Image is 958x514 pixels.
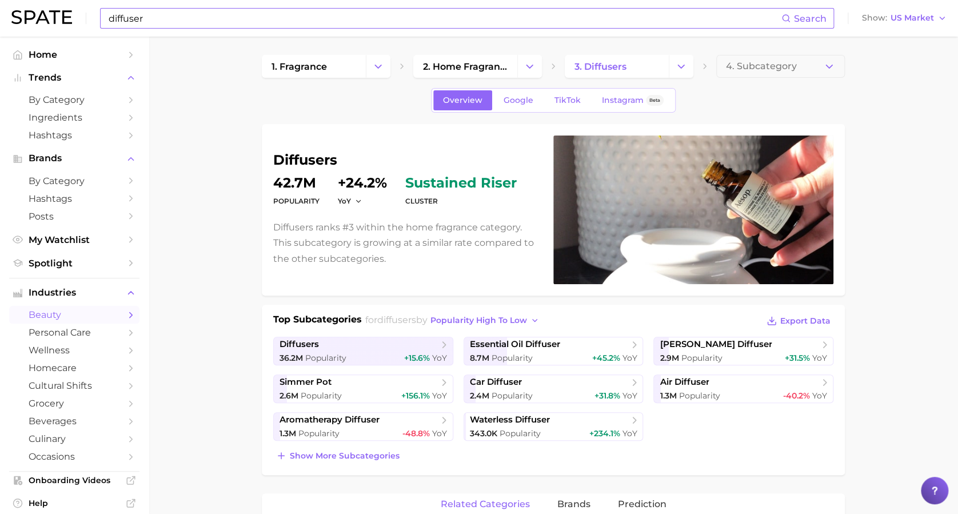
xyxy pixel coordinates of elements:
span: TikTok [554,95,581,105]
span: beverages [29,416,120,427]
span: Popularity [500,428,541,439]
a: simmer pot2.6m Popularity+156.1% YoY [273,374,453,403]
a: Ingredients [9,109,139,126]
span: Popularity [298,428,340,439]
span: Posts [29,211,120,222]
span: simmer pot [280,377,332,388]
span: diffusers [377,314,416,325]
a: Posts [9,208,139,225]
span: Hashtags [29,193,120,204]
span: Hashtags [29,130,120,141]
span: Search [794,13,827,24]
button: 4. Subcategory [716,55,845,78]
img: SPATE [11,10,72,24]
span: personal care [29,327,120,338]
span: aromatherapy diffuser [280,415,380,425]
a: My Watchlist [9,231,139,249]
a: essential oil diffuser8.7m Popularity+45.2% YoY [464,337,644,365]
span: diffusers [280,339,319,350]
button: Change Category [366,55,390,78]
span: brands [557,499,590,509]
span: 36.2m [280,353,303,363]
button: Change Category [517,55,542,78]
span: YoY [622,391,637,401]
a: homecare [9,359,139,377]
a: air diffuser1.3m Popularity-40.2% YoY [653,374,833,403]
a: Spotlight [9,254,139,272]
span: Instagram [602,95,644,105]
span: Popularity [492,353,533,363]
a: Home [9,46,139,63]
a: grocery [9,395,139,412]
span: YoY [812,353,827,363]
span: homecare [29,362,120,373]
span: air diffuser [660,377,709,388]
span: 3. diffusers [574,61,626,72]
span: Brands [29,153,120,164]
span: related categories [441,499,530,509]
span: Popularity [492,391,533,401]
a: car diffuser2.4m Popularity+31.8% YoY [464,374,644,403]
button: YoY [338,196,362,206]
a: 1. fragrance [262,55,366,78]
a: by Category [9,172,139,190]
span: sustained riser [405,176,517,190]
input: Search here for a brand, industry, or ingredient [107,9,781,28]
span: YoY [432,428,447,439]
span: 2. home fragrance [423,61,508,72]
span: +156.1% [401,391,430,401]
span: Google [504,95,533,105]
dd: +24.2% [338,176,387,190]
a: culinary [9,430,139,448]
span: culinary [29,433,120,444]
span: by Category [29,94,120,105]
span: Trends [29,73,120,83]
span: for by [365,314,542,325]
span: +31.8% [594,391,620,401]
span: essential oil diffuser [470,339,560,350]
a: Hashtags [9,190,139,208]
span: cultural shifts [29,380,120,391]
span: +31.5% [785,353,810,363]
span: occasions [29,451,120,462]
span: [PERSON_NAME] diffuser [660,339,772,350]
h1: Top Subcategories [273,313,362,330]
span: Beta [649,95,660,105]
a: beverages [9,412,139,430]
span: 2.6m [280,391,298,401]
button: Brands [9,150,139,167]
span: YoY [432,353,447,363]
span: Home [29,49,120,60]
span: Help [29,498,120,508]
a: Overview [433,90,492,110]
dt: Popularity [273,194,320,208]
h1: diffusers [273,153,540,167]
button: Industries [9,284,139,301]
span: 1. fragrance [272,61,327,72]
a: by Category [9,91,139,109]
span: YoY [432,391,447,401]
span: Show [862,15,887,21]
a: diffusers36.2m Popularity+15.6% YoY [273,337,453,365]
span: +15.6% [404,353,430,363]
span: YoY [622,428,637,439]
span: by Category [29,176,120,186]
span: 343.0k [470,428,497,439]
span: My Watchlist [29,234,120,245]
span: Onboarding Videos [29,475,120,485]
span: +234.1% [589,428,620,439]
span: Show more subcategories [290,451,400,461]
a: cultural shifts [9,377,139,395]
a: InstagramBeta [592,90,673,110]
span: Overview [443,95,482,105]
span: YoY [338,196,351,206]
button: Trends [9,69,139,86]
a: occasions [9,448,139,465]
a: Help [9,495,139,512]
span: waterless diffuser [470,415,550,425]
button: ShowUS Market [859,11,949,26]
span: -48.8% [402,428,430,439]
p: Diffusers ranks #3 within the home fragrance category. This subcategory is growing at a similar r... [273,220,540,266]
button: Export Data [764,313,833,329]
a: personal care [9,324,139,341]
